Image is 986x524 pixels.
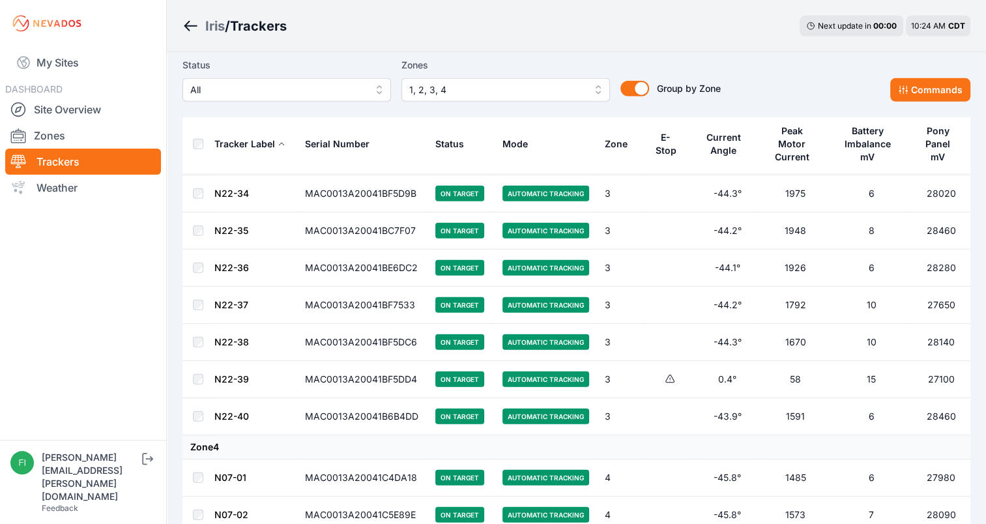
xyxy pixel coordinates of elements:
button: All [182,78,391,102]
span: Automatic Tracking [502,409,589,424]
td: 3 [597,361,646,398]
span: / [225,17,230,35]
td: 10 [830,324,912,361]
td: 15 [830,361,912,398]
td: 28280 [912,250,970,287]
td: MAC0013A20041B6B4DD [297,398,428,435]
button: Commands [890,78,970,102]
td: 3 [597,250,646,287]
td: 1975 [761,175,831,212]
td: MAC0013A20041BE6DC2 [297,250,428,287]
button: Status [435,128,474,160]
td: 1670 [761,324,831,361]
td: 28460 [912,398,970,435]
span: On Target [435,223,484,239]
a: Site Overview [5,96,161,123]
span: On Target [435,371,484,387]
span: All [190,82,365,98]
td: MAC0013A20041BF5D9B [297,175,428,212]
td: -44.3° [695,175,761,212]
a: N22-37 [214,299,248,310]
span: On Target [435,297,484,313]
div: Zone [605,138,628,151]
button: Battery Imbalance mV [838,115,904,173]
td: 3 [597,287,646,324]
td: -44.1° [695,250,761,287]
td: 4 [597,459,646,497]
span: On Target [435,186,484,201]
a: N07-01 [214,472,246,483]
button: E-Stop [654,122,687,166]
td: 27650 [912,287,970,324]
img: Nevados [10,13,83,34]
td: -44.2° [695,287,761,324]
td: 28020 [912,175,970,212]
label: Zones [401,57,610,73]
a: Feedback [42,503,78,513]
button: Zone [605,128,638,160]
td: 6 [830,175,912,212]
td: 10 [830,287,912,324]
a: N22-38 [214,336,249,347]
a: N22-40 [214,411,249,422]
span: On Target [435,260,484,276]
span: CDT [948,21,965,31]
td: 1591 [761,398,831,435]
td: 27100 [912,361,970,398]
span: On Target [435,470,484,486]
td: 28140 [912,324,970,361]
td: 6 [830,250,912,287]
div: 00 : 00 [873,21,897,31]
span: 1, 2, 3, 4 [409,82,584,98]
span: Automatic Tracking [502,223,589,239]
span: Group by Zone [657,83,721,94]
td: 3 [597,212,646,250]
td: 28460 [912,212,970,250]
div: E-Stop [654,131,678,157]
div: Pony Panel mV [920,124,955,164]
td: 6 [830,459,912,497]
a: N22-35 [214,225,248,236]
td: 0.4° [695,361,761,398]
a: Weather [5,175,161,201]
button: Peak Motor Current [768,115,823,173]
td: MAC0013A20041BF7533 [297,287,428,324]
span: On Target [435,409,484,424]
a: N07-02 [214,509,248,520]
button: Tracker Label [214,128,285,160]
td: MAC0013A20041BF5DD4 [297,361,428,398]
button: Pony Panel mV [920,115,963,173]
img: fidel.lopez@prim.com [10,451,34,474]
td: 8 [830,212,912,250]
a: My Sites [5,47,161,78]
a: Iris [205,17,225,35]
td: 3 [597,175,646,212]
span: Automatic Tracking [502,470,589,486]
span: Automatic Tracking [502,186,589,201]
span: Automatic Tracking [502,371,589,387]
div: [PERSON_NAME][EMAIL_ADDRESS][PERSON_NAME][DOMAIN_NAME] [42,451,139,503]
span: Automatic Tracking [502,260,589,276]
td: Zone 4 [182,435,970,459]
span: On Target [435,507,484,523]
span: On Target [435,334,484,350]
span: 10:24 AM [911,21,946,31]
span: Automatic Tracking [502,507,589,523]
td: 1792 [761,287,831,324]
div: Battery Imbalance mV [838,124,897,164]
a: N22-39 [214,373,249,385]
button: Serial Number [305,128,380,160]
h3: Trackers [230,17,287,35]
td: MAC0013A20041BC7F07 [297,212,428,250]
td: 58 [761,361,831,398]
td: 1485 [761,459,831,497]
a: N22-34 [214,188,249,199]
span: Automatic Tracking [502,334,589,350]
td: 6 [830,398,912,435]
td: 3 [597,398,646,435]
div: Tracker Label [214,138,275,151]
td: 1926 [761,250,831,287]
div: Status [435,138,464,151]
td: -44.2° [695,212,761,250]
